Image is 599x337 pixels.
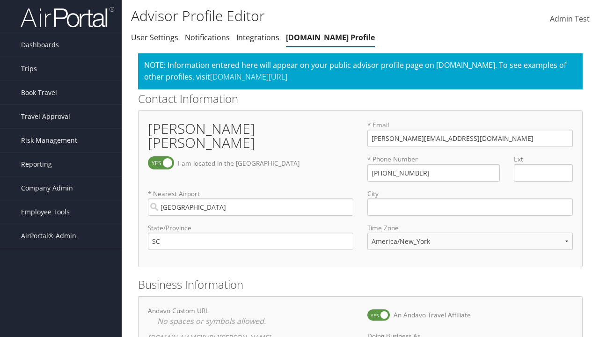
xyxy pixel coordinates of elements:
label: No spaces or symbols allowed. [148,315,353,327]
label: Ext [514,154,573,164]
label: State/Province [148,223,353,233]
span: Admin Test [550,14,590,24]
span: Company Admin [21,176,73,200]
a: Admin Test [550,5,590,34]
h2: Contact Information [138,91,583,107]
h1: [PERSON_NAME] [PERSON_NAME] [148,122,353,150]
a: [DOMAIN_NAME] Profile [286,32,375,43]
img: airportal-logo.png [21,6,114,28]
a: User Settings [131,32,178,43]
a: Integrations [236,32,279,43]
a: Notifications [185,32,230,43]
label: City [367,189,573,198]
span: Dashboards [21,33,59,57]
label: I am located in the [GEOGRAPHIC_DATA] [174,154,299,172]
label: An Andavo Travel Affiliate [390,306,471,324]
p: NOTE: Information entered here will appear on your public advisor profile page on [DOMAIN_NAME]. ... [144,59,577,83]
label: Andavo Custom URL [148,306,353,315]
h2: Business Information [138,277,583,293]
input: ( ) - [367,164,500,182]
label: * Nearest Airport [148,189,353,198]
h1: Advisor Profile Editor [131,6,437,26]
span: Reporting [21,153,52,176]
span: Trips [21,57,37,81]
a: [DOMAIN_NAME][URL] [210,72,287,82]
span: Risk Management [21,129,77,152]
label: Time Zone [367,223,573,233]
label: * Phone Number [367,154,500,164]
span: Travel Approval [21,105,70,128]
span: AirPortal® Admin [21,224,76,248]
span: Employee Tools [21,200,70,224]
span: Book Travel [21,81,57,104]
input: jane.doe@andavovacations.com [367,130,573,147]
label: * Email [367,120,573,130]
